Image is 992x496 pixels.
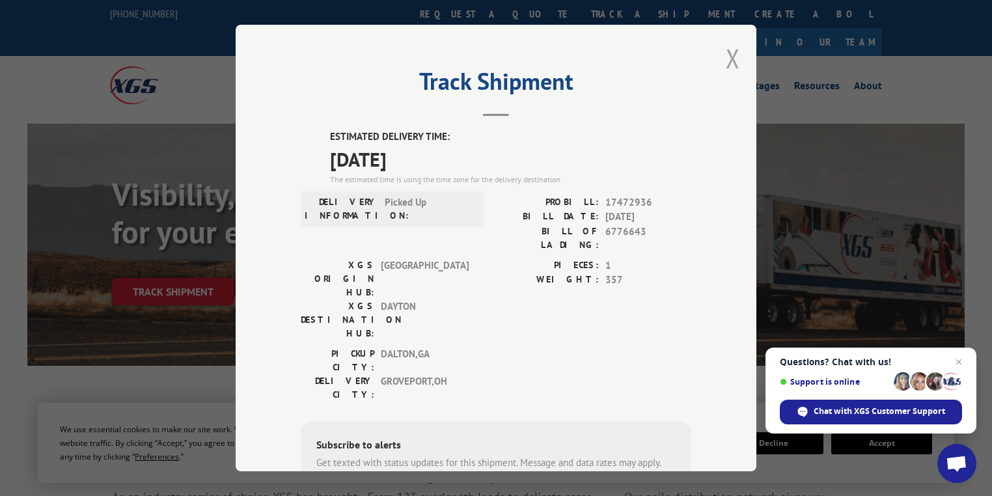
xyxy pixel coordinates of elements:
div: The estimated time is using the time zone for the delivery destination. [330,174,691,186]
label: BILL OF LADING: [496,225,599,252]
span: 6776643 [605,225,691,252]
span: Questions? Chat with us! [780,357,962,367]
span: Close chat [951,354,967,370]
button: Close modal [726,41,740,76]
label: ESTIMATED DELIVERY TIME: [330,130,691,145]
span: GROVEPORT , OH [381,374,469,402]
div: Open chat [937,444,976,483]
label: XGS ORIGIN HUB: [301,258,374,299]
label: PROBILL: [496,195,599,210]
span: [DATE] [330,145,691,174]
span: Picked Up [385,195,473,223]
div: Subscribe to alerts [316,437,676,456]
span: [DATE] [605,210,691,225]
label: XGS DESTINATION HUB: [301,299,374,340]
div: Get texted with status updates for this shipment. Message and data rates may apply. Message frequ... [316,456,676,485]
span: 1 [605,258,691,273]
span: [GEOGRAPHIC_DATA] [381,258,469,299]
span: DALTON , GA [381,347,469,374]
span: DAYTON [381,299,469,340]
label: BILL DATE: [496,210,599,225]
span: Chat with XGS Customer Support [814,406,945,417]
label: DELIVERY CITY: [301,374,374,402]
label: PIECES: [496,258,599,273]
label: PICKUP CITY: [301,347,374,374]
div: Chat with XGS Customer Support [780,400,962,424]
label: DELIVERY INFORMATION: [305,195,378,223]
span: Support is online [780,377,889,387]
span: 357 [605,273,691,288]
label: WEIGHT: [496,273,599,288]
span: 17472936 [605,195,691,210]
h2: Track Shipment [301,72,691,97]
